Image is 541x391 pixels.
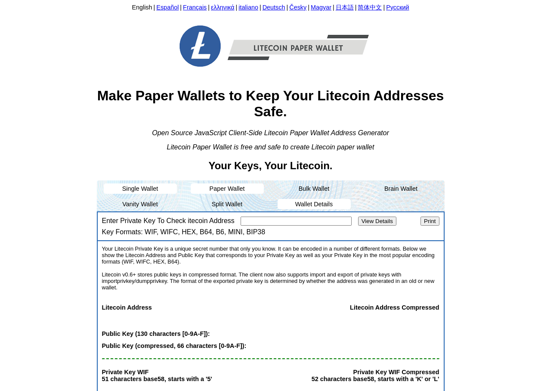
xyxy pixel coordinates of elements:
h2: Your Keys, Your Litecoin. [97,160,445,172]
label: Enter Private Key To Check itecoin Address [102,217,235,224]
li: Single Wallet [104,183,177,194]
li: Wallet Details [278,199,351,209]
h1: Make Paper Wallets to Keep Your Litecoin Addresses Safe. [97,88,445,120]
input: Print [420,217,439,226]
a: 日本語 [336,4,354,11]
a: Français [183,4,207,11]
a: Magyar [311,4,331,11]
a: Česky [289,4,306,11]
input: View Details [358,217,396,226]
span: 'K' or 'L' [415,375,439,382]
li: Split Wallet [184,196,271,212]
img: Free-Litecoin-Paper-Wallet [155,15,387,77]
div: Litecoin Paper Wallet is free and safe to create Litecoin paper wallet [97,143,445,151]
span: '5' [206,375,212,382]
span: Private Key WIF Compressed 52 characters base58, starts with a [312,369,439,382]
li: Vanity Wallet [97,196,184,212]
span: Private Key WIF 51 characters base58, starts with a [102,369,204,382]
div: Open Source JavaScript Client-Side Litecoin Paper Wallet Address Generator [97,129,445,137]
label: Key Formats: WIF, WIFC, HEX, B64, B6, MINI, BIP38 [102,228,266,236]
span: Your Litecoin Private Key is a unique secret number that only you know. It can be encoded in a nu... [102,245,435,265]
a: 简体中文 [358,4,382,11]
li: Bulk Wallet [271,181,358,196]
a: italiano [238,4,258,11]
a: Español [156,4,179,11]
a: ελληνικά [211,4,235,11]
span: Public Key (compressed, 66 characters [0-9A-F]): [102,342,439,349]
span: Public Key (130 characters [0-9A-F]): [102,330,439,337]
span: Litecoin v0.6+ stores public keys in compressed format. The client now also supports import and e... [102,271,435,291]
a: Русский [386,4,409,11]
span: Litecoin Address [102,304,152,311]
div: | | | | | | | | | | [97,3,445,14]
span: Litecoin Address Compressed [350,304,439,311]
li: Brain Wallet [358,181,445,196]
a: English [132,4,152,11]
li: Paper Wallet [191,183,264,194]
a: Deutsch [263,4,285,11]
